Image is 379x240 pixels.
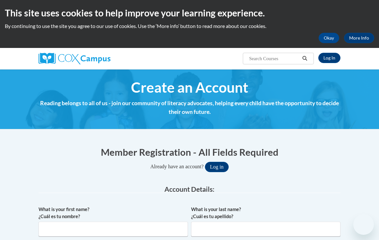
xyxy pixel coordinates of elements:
[300,55,310,62] button: Search
[318,53,340,63] a: Log In
[39,99,340,116] h4: Reading belongs to all of us - join our community of literacy advocates, helping every child have...
[164,185,215,193] span: Account Details:
[353,214,374,235] iframe: Botón para iniciar la ventana de mensajería
[39,222,188,236] input: Metadata input
[191,206,340,220] label: What is your last name? ¿Cuál es tu apellido?
[39,145,340,159] h1: Member Registration - All Fields Required
[39,53,110,64] img: Cox Campus
[150,164,204,169] span: Already have an account?
[205,162,229,172] button: Log in
[5,23,374,30] p: By continuing to use the site you agree to our use of cookies. Use the ‘More info’ button to read...
[344,33,374,43] a: More Info
[5,6,374,19] h2: This site uses cookies to help improve your learning experience.
[39,206,188,220] label: What is your first name? ¿Cuál es tu nombre?
[319,33,339,43] button: Okay
[131,79,248,96] span: Create an Account
[191,222,340,236] input: Metadata input
[249,55,300,62] input: Search Courses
